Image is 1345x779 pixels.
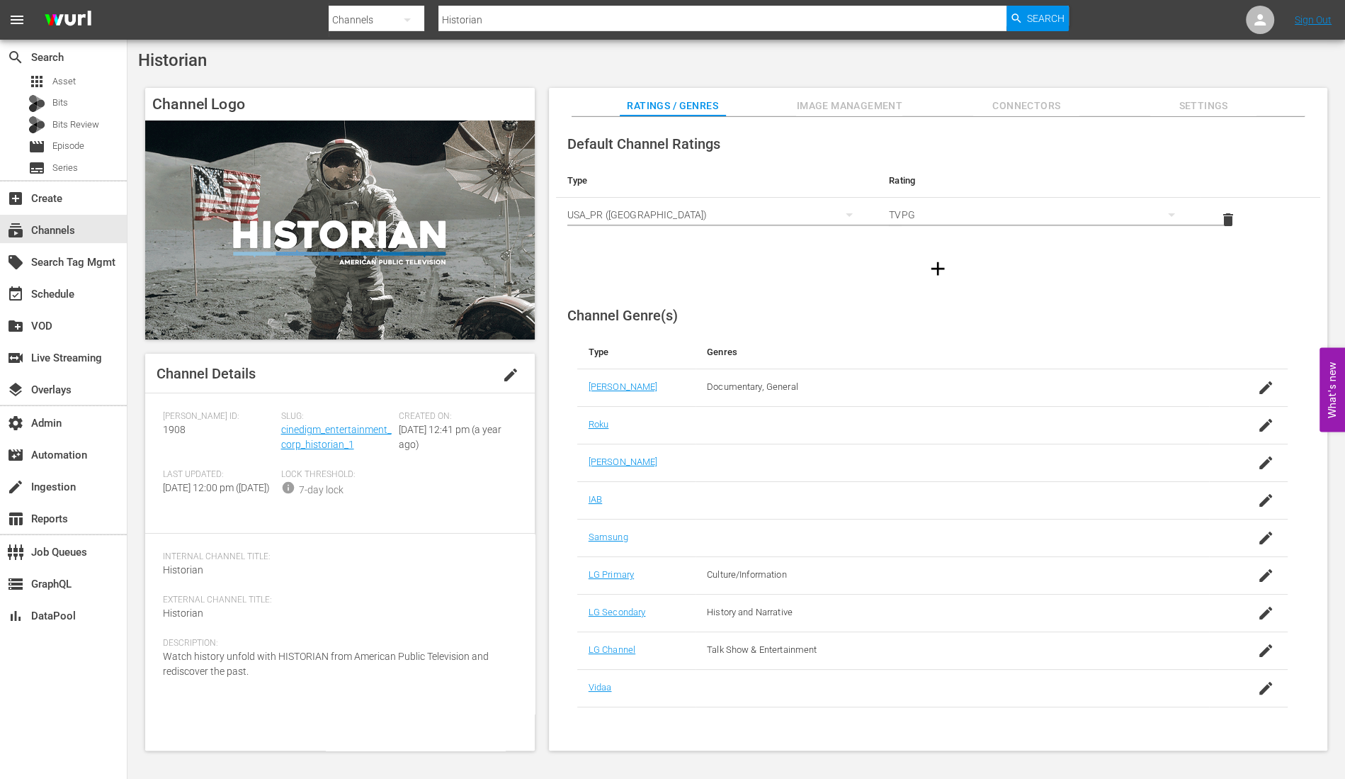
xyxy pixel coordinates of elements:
span: Asset [52,74,76,89]
span: Series [52,161,78,175]
span: Job Queues [7,544,24,561]
a: [PERSON_NAME] [589,456,658,467]
span: Watch history unfold with HISTORIAN from American Public Television and rediscover the past. [163,651,489,677]
span: Slug: [281,411,392,422]
span: Episode [28,138,45,155]
th: Type [577,335,696,369]
span: Internal Channel Title: [163,551,510,563]
div: 7-day lock [299,483,344,498]
span: delete [1220,211,1237,228]
a: Samsung [589,532,628,542]
a: Roku [589,419,609,430]
button: Search [1006,6,1069,31]
span: Channels [7,222,24,239]
span: Description: [163,638,510,649]
span: Lock Threshold: [281,469,392,481]
span: Automation [7,447,24,464]
button: delete [1211,203,1245,237]
a: Sign Out [1295,14,1332,26]
div: TVPG [889,195,1188,235]
span: info [281,481,295,495]
span: [DATE] 12:41 pm (a year ago) [399,424,501,450]
span: Bits Review [52,118,99,132]
span: DataPool [7,607,24,624]
span: Historian [163,564,203,576]
span: Live Streaming [7,349,24,366]
span: [DATE] 12:00 pm ([DATE]) [163,482,270,493]
th: Type [556,164,878,198]
th: Genres [696,335,1209,369]
span: Asset [28,73,45,90]
span: Ratings / Genres [620,97,726,115]
div: Bits [28,95,45,112]
span: Connectors [973,97,1079,115]
a: cinedigm_entertainment_corp_historian_1 [281,424,392,450]
th: Rating [878,164,1199,198]
a: Vidaa [589,682,612,693]
span: External Channel Title: [163,595,510,606]
span: Ingestion [7,478,24,495]
a: [PERSON_NAME] [589,381,658,392]
a: IAB [589,494,602,505]
span: Last Updated: [163,469,274,481]
span: GraphQL [7,576,24,593]
span: Default Channel Ratings [567,135,720,152]
span: Admin [7,415,24,432]
a: LG Primary [589,569,634,580]
button: edit [494,358,528,392]
span: Schedule [7,286,24,303]
span: VOD [7,318,24,335]
div: Bits Review [28,116,45,133]
a: LG Secondary [589,607,646,617]
span: Bits [52,96,68,110]
span: Create [7,190,24,207]
span: Image Management [796,97,902,115]
a: LG Channel [589,644,635,655]
img: Historian [145,121,535,340]
span: Historian [138,50,207,70]
span: Settings [1150,97,1256,115]
span: Search [1027,6,1065,31]
button: Open Feedback Widget [1320,347,1345,432]
img: ans4CAIJ8jUAAAAAAAAAAAAAAAAAAAAAAAAgQb4GAAAAAAAAAAAAAAAAAAAAAAAAJMjXAAAAAAAAAAAAAAAAAAAAAAAAgAT5G... [34,4,102,37]
span: 1908 [163,424,186,435]
span: edit [502,366,519,383]
span: Series [28,159,45,176]
span: Historian [163,607,203,619]
span: [PERSON_NAME] ID: [163,411,274,422]
span: menu [8,11,25,28]
span: Episode [52,139,84,153]
span: Created On: [399,411,510,422]
span: Search [7,49,24,66]
h4: Channel Logo [145,88,535,121]
span: Overlays [7,381,24,398]
table: simple table [556,164,1320,242]
div: USA_PR ([GEOGRAPHIC_DATA]) [567,195,866,235]
span: Channel Details [157,365,256,382]
span: Reports [7,510,24,527]
span: Search Tag Mgmt [7,254,24,271]
span: Channel Genre(s) [567,307,678,324]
